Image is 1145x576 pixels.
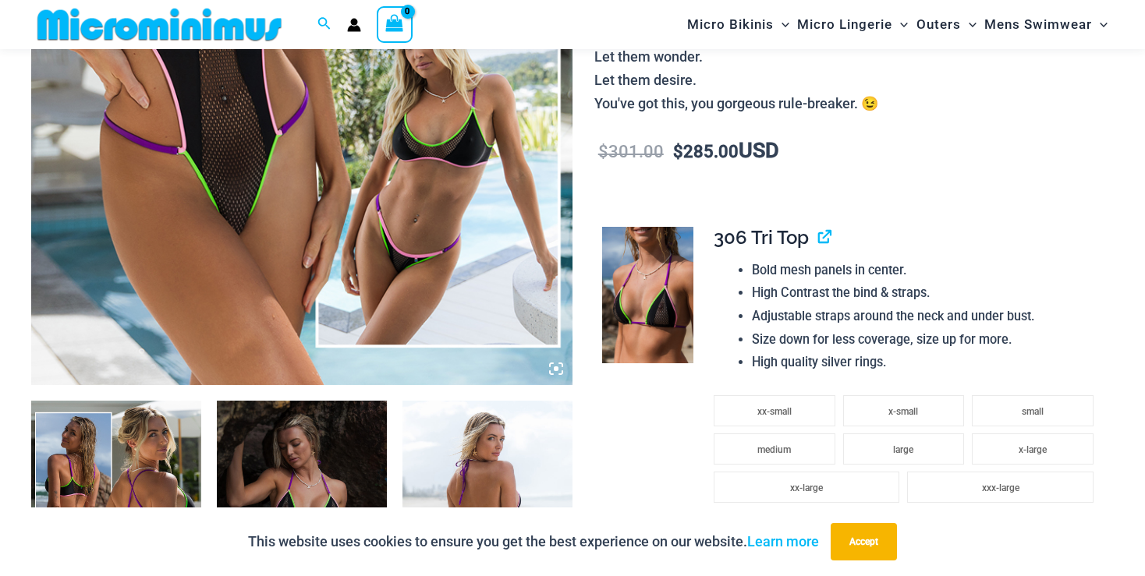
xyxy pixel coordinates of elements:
li: Adjustable straps around the neck and under bust. [752,305,1101,328]
li: small [972,395,1094,426]
li: Bold mesh panels in center. [752,259,1101,282]
span: xx-large [790,482,823,493]
a: View Shopping Cart, empty [377,6,413,42]
a: Micro BikinisMenu ToggleMenu Toggle [683,5,793,44]
bdi: 301.00 [598,142,664,161]
li: xx-large [714,472,899,503]
li: large [843,433,965,465]
span: $ [673,142,683,161]
span: xx-small [757,406,792,417]
li: x-small [843,395,965,426]
a: Search icon link [317,15,331,34]
li: High Contrast the bind & straps. [752,281,1101,305]
nav: Site Navigation [681,2,1114,47]
a: Micro LingerieMenu ToggleMenu Toggle [793,5,912,44]
span: medium [757,444,791,455]
img: MM SHOP LOGO FLAT [31,7,288,42]
span: x-small [888,406,918,417]
p: This website uses cookies to ensure you get the best experience on our website. [248,530,819,553]
span: Mens Swimwear [984,5,1092,44]
span: 306 Tri Top [714,226,809,249]
li: xx-small [714,395,835,426]
span: Menu Toggle [774,5,789,44]
span: Micro Bikinis [687,5,774,44]
span: Outers [916,5,961,44]
li: medium [714,433,835,465]
span: small [1022,406,1044,417]
span: x-large [1019,444,1047,455]
li: High quality silver rings. [752,351,1101,374]
button: Accept [831,523,897,560]
span: Menu Toggle [892,5,908,44]
span: xxx-large [982,482,1019,493]
a: Mens SwimwearMenu ToggleMenu Toggle [980,5,1111,44]
span: large [893,444,913,455]
a: OutersMenu ToggleMenu Toggle [913,5,980,44]
p: USD [594,140,1114,164]
img: Reckless Neon Crush Black Neon 306 Tri Top [602,227,693,364]
span: Micro Lingerie [797,5,892,44]
bdi: 285.00 [673,142,739,161]
span: Menu Toggle [961,5,977,44]
li: x-large [972,433,1094,465]
a: Account icon link [347,18,361,32]
a: Learn more [747,533,819,549]
span: Menu Toggle [1092,5,1108,44]
li: xxx-large [907,472,1093,503]
span: $ [598,142,608,161]
li: Size down for less coverage, size up for more. [752,328,1101,352]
